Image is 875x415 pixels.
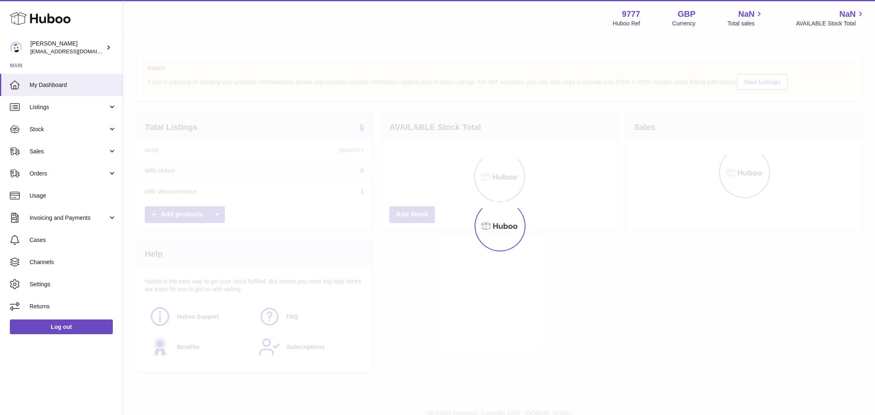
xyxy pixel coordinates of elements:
span: Stock [30,125,108,133]
strong: 9777 [622,9,640,20]
div: [PERSON_NAME] [30,40,104,55]
span: Returns [30,303,117,310]
span: Settings [30,280,117,288]
span: Total sales [727,20,764,27]
span: Usage [30,192,117,200]
div: Currency [672,20,696,27]
a: Log out [10,319,113,334]
span: My Dashboard [30,81,117,89]
span: [EMAIL_ADDRESS][DOMAIN_NAME] [30,48,121,55]
span: Cases [30,236,117,244]
span: NaN [839,9,856,20]
a: NaN AVAILABLE Stock Total [796,9,865,27]
span: AVAILABLE Stock Total [796,20,865,27]
span: NaN [738,9,754,20]
span: Listings [30,103,108,111]
span: Sales [30,148,108,155]
div: Huboo Ref [613,20,640,27]
span: Channels [30,258,117,266]
span: Invoicing and Payments [30,214,108,222]
strong: GBP [678,9,695,20]
a: NaN Total sales [727,9,764,27]
span: Orders [30,170,108,178]
img: internalAdmin-9777@internal.huboo.com [10,41,22,54]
